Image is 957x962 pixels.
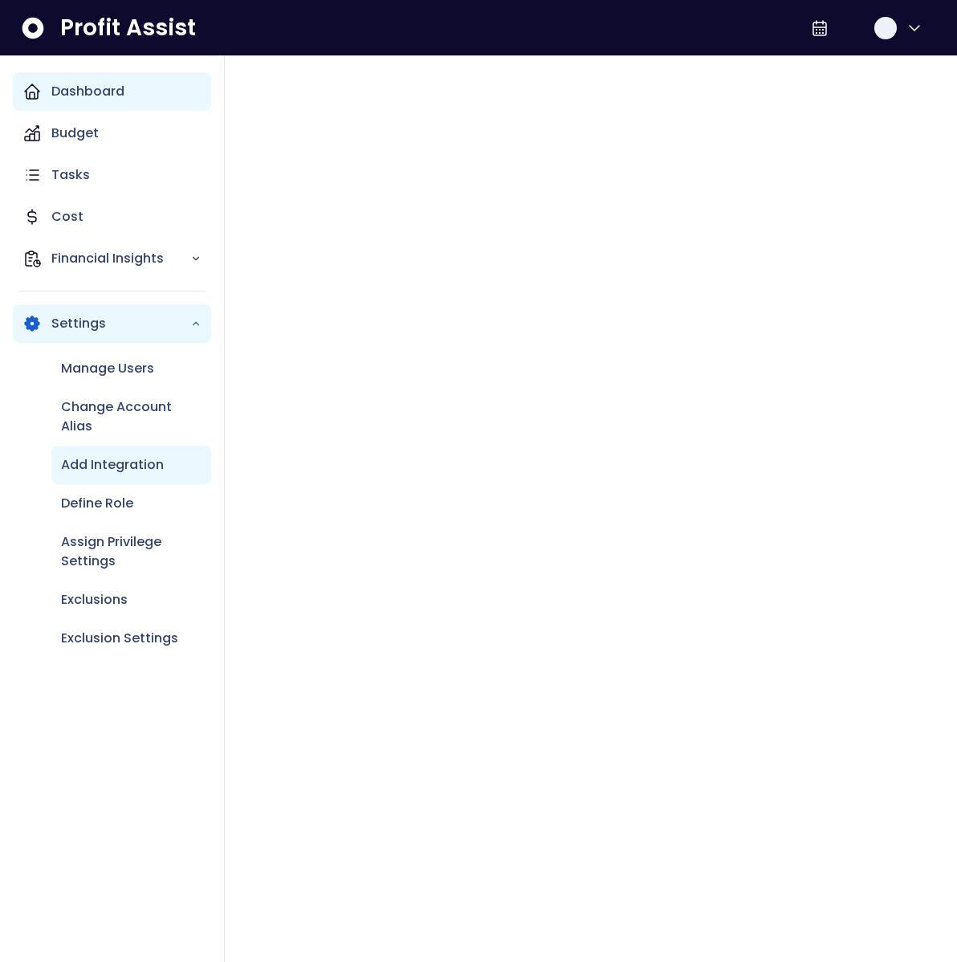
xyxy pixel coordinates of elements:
[51,207,83,226] p: Cost
[61,455,164,475] p: Add Integration
[61,629,178,648] p: Exclusion Settings
[61,397,202,436] p: Change Account Alias
[51,82,124,101] p: Dashboard
[51,165,90,185] p: Tasks
[51,249,190,268] p: Financial Insights
[61,359,154,378] p: Manage Users
[51,314,190,333] p: Settings
[61,532,202,571] p: Assign Privilege Settings
[61,590,128,609] p: Exclusions
[61,494,133,513] p: Define Role
[51,124,99,143] p: Budget
[60,14,196,43] span: Profit Assist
